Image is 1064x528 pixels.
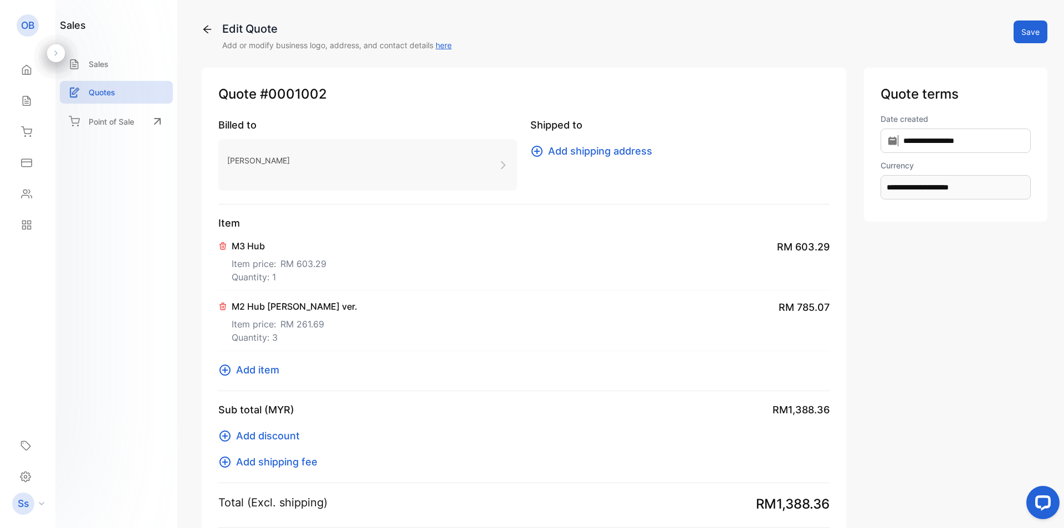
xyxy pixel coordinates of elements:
[232,300,357,313] p: M2 Hub [PERSON_NAME] ver.
[530,143,659,158] button: Add shipping address
[89,58,109,70] p: Sales
[436,40,452,50] a: here
[60,81,173,104] a: Quotes
[756,494,830,514] span: RM1,388.36
[232,239,326,253] p: M3 Hub
[218,362,286,377] button: Add item
[232,270,326,284] p: Quantity: 1
[222,20,452,37] div: Edit Quote
[280,317,324,331] span: RM 261.69
[530,117,829,132] p: Shipped to
[227,152,290,168] p: [PERSON_NAME]
[236,362,279,377] span: Add item
[218,454,324,469] button: Add shipping fee
[260,84,327,104] span: #0001002
[1014,20,1047,43] button: Save
[60,53,173,75] a: Sales
[236,428,300,443] span: Add discount
[21,18,34,33] p: OB
[218,84,830,104] p: Quote
[89,86,115,98] p: Quotes
[218,428,306,443] button: Add discount
[60,109,173,134] a: Point of Sale
[881,113,1031,125] label: Date created
[779,300,830,315] span: RM 785.07
[18,496,29,511] p: Ss
[881,84,1031,104] p: Quote terms
[548,143,652,158] span: Add shipping address
[280,257,326,270] span: RM 603.29
[218,117,517,132] p: Billed to
[773,402,830,417] span: RM1,388.36
[232,313,357,331] p: Item price:
[89,116,134,127] p: Point of Sale
[232,253,326,270] p: Item price:
[222,39,452,51] p: Add or modify business logo, address, and contact details
[60,18,86,33] h1: sales
[1017,481,1064,528] iframe: LiveChat chat widget
[236,454,318,469] span: Add shipping fee
[218,494,328,511] p: Total (Excl. shipping)
[218,402,294,417] p: Sub total (MYR)
[218,216,830,230] p: Item
[777,239,830,254] span: RM 603.29
[232,331,357,344] p: Quantity: 3
[881,160,1031,171] label: Currency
